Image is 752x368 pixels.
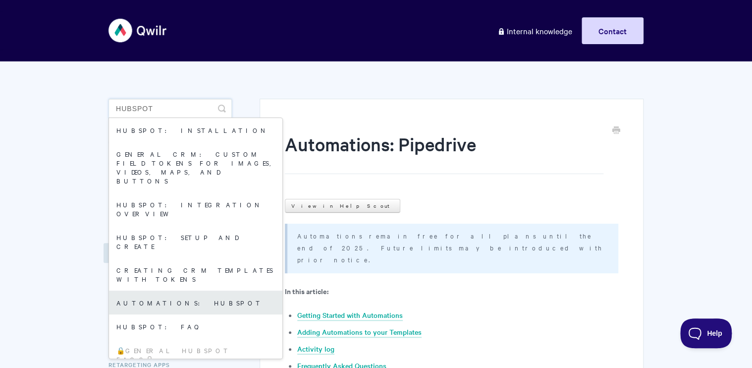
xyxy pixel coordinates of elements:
[297,344,334,355] a: Activity log
[297,310,403,321] a: Getting Started with Automations
[109,142,282,192] a: General CRM: Custom field tokens for images, videos, maps, and buttons
[109,291,282,314] a: Automations: HubSpot
[297,327,422,338] a: Adding Automations to your Templates
[109,192,282,225] a: HubSpot: Integration Overview
[108,12,167,49] img: Qwilr Help Center
[285,286,328,296] b: In this article:
[285,199,400,213] a: View in Help Scout
[285,131,603,174] h1: Automations: Pipedrive
[109,258,282,291] a: Creating CRM Templates with Tokens
[582,17,644,44] a: Contact
[104,243,170,263] a: Automations
[297,230,606,265] p: Automations remain free for all plans until the end of 2025. Future limits may be introduced with...
[108,99,232,119] input: Search
[680,318,732,348] iframe: Toggle Customer Support
[490,17,580,44] a: Internal knowledge
[109,225,282,258] a: HubSpot: Setup and Create
[612,125,620,136] a: Print this Article
[109,314,282,338] a: HubSpot: FAQ
[109,118,282,142] a: HubSpot: Installation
